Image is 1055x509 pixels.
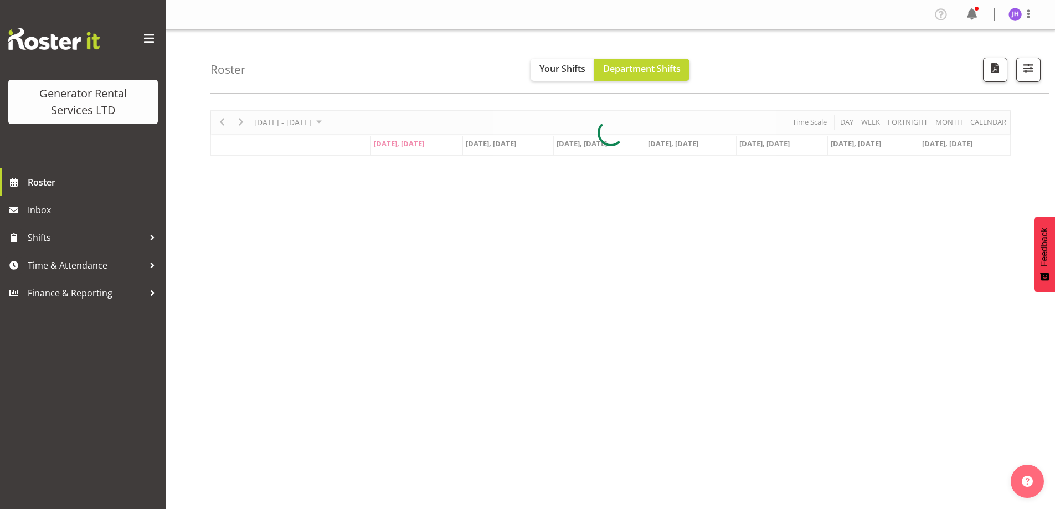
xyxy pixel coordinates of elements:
[19,85,147,119] div: Generator Rental Services LTD
[8,28,100,50] img: Rosterit website logo
[1022,476,1033,487] img: help-xxl-2.png
[1039,228,1049,266] span: Feedback
[1034,217,1055,292] button: Feedback - Show survey
[539,63,585,75] span: Your Shifts
[603,63,681,75] span: Department Shifts
[28,229,144,246] span: Shifts
[28,285,144,301] span: Finance & Reporting
[983,58,1007,82] button: Download a PDF of the roster according to the set date range.
[28,202,161,218] span: Inbox
[1008,8,1022,21] img: james-hilhorst5206.jpg
[531,59,594,81] button: Your Shifts
[594,59,689,81] button: Department Shifts
[210,63,246,76] h4: Roster
[28,174,161,191] span: Roster
[1016,58,1041,82] button: Filter Shifts
[28,257,144,274] span: Time & Attendance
